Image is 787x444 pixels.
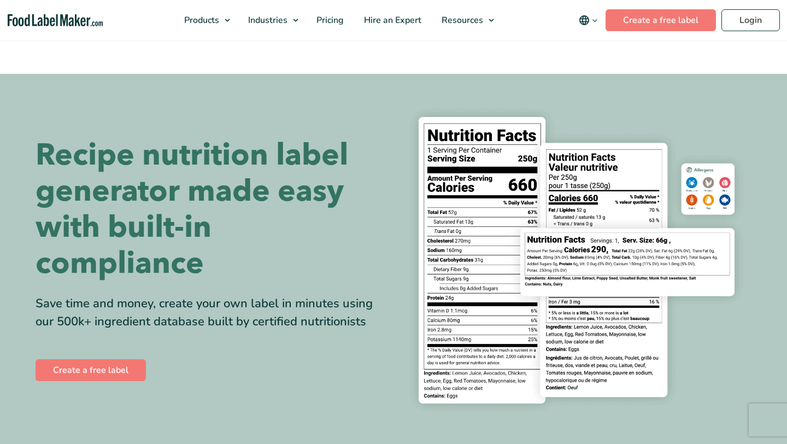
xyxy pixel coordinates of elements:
[245,14,289,26] span: Industries
[313,14,345,26] span: Pricing
[361,14,422,26] span: Hire an Expert
[606,9,716,31] a: Create a free label
[36,295,385,331] div: Save time and money, create your own label in minutes using our 500k+ ingredient database built b...
[36,359,146,381] a: Create a free label
[36,137,385,282] h1: Recipe nutrition label generator made easy with built-in compliance
[181,14,220,26] span: Products
[721,9,780,31] a: Login
[438,14,484,26] span: Resources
